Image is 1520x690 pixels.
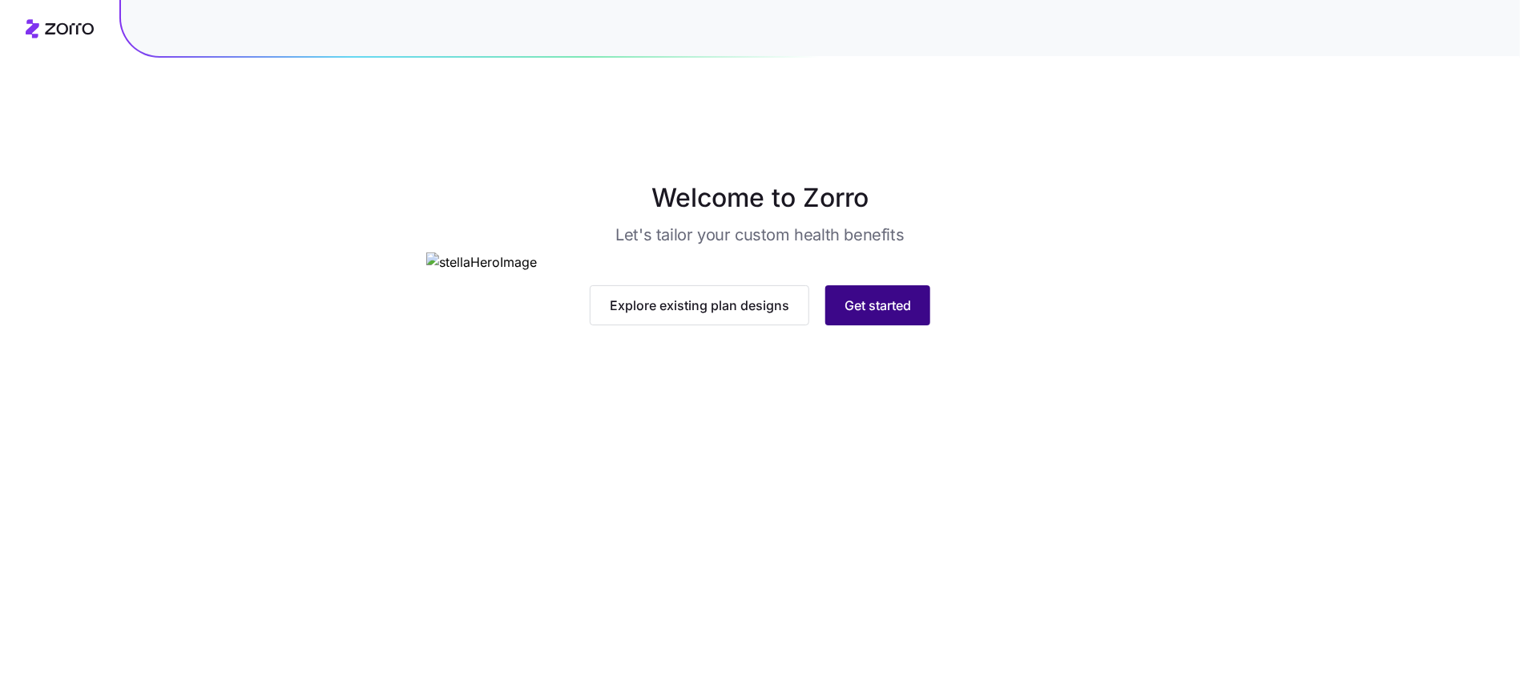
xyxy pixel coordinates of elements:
[610,296,789,315] span: Explore existing plan designs
[825,285,930,325] button: Get started
[845,296,911,315] span: Get started
[426,252,1094,272] img: stellaHeroImage
[363,179,1158,217] h1: Welcome to Zorro
[615,224,904,246] h3: Let's tailor your custom health benefits
[590,285,809,325] button: Explore existing plan designs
